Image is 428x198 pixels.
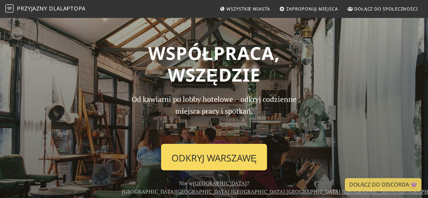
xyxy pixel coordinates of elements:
font: Nie w [179,179,193,187]
font: , [396,188,398,195]
font: Współpraca, [148,41,279,65]
a: [GEOGRAPHIC_DATA] [176,188,229,195]
a: Dołącz do społeczności [345,3,420,15]
font: Odkryj Warszawę [171,152,256,164]
font: laptopa [60,5,86,12]
a: Odkryj Warszawę [161,144,267,170]
a: [GEOGRAPHIC_DATA] [193,179,247,187]
font: Przyjazny dla [17,5,60,12]
img: Przyjazny dla laptopa [5,4,14,13]
a: [GEOGRAPHIC_DATA] [342,188,396,195]
font: Zaproponuj miejsca [286,6,338,12]
a: [GEOGRAPHIC_DATA] [231,188,285,195]
font: Dołącz do społeczności [354,6,418,12]
a: Przyjazny dla laptopa Przyjazny dlalaptopa [5,3,87,15]
a: Wszystkie miasta [217,3,272,15]
font: , [285,188,287,195]
font: , [229,188,231,195]
font: , [340,188,342,195]
font: Dołącz do Discorda 👾 [349,181,417,188]
font: Wszystkie miasta [226,6,270,12]
a: [GEOGRAPHIC_DATA] [287,188,340,195]
font: wszędzie [167,63,260,87]
a: Dołącz do Discorda 👾 [345,178,421,191]
font: Od kawiarni po lobby hotelowe – odkryj codzienne miejsca pracy i spotkań. [132,94,296,116]
a: Zaproponuj miejsca [277,3,340,15]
